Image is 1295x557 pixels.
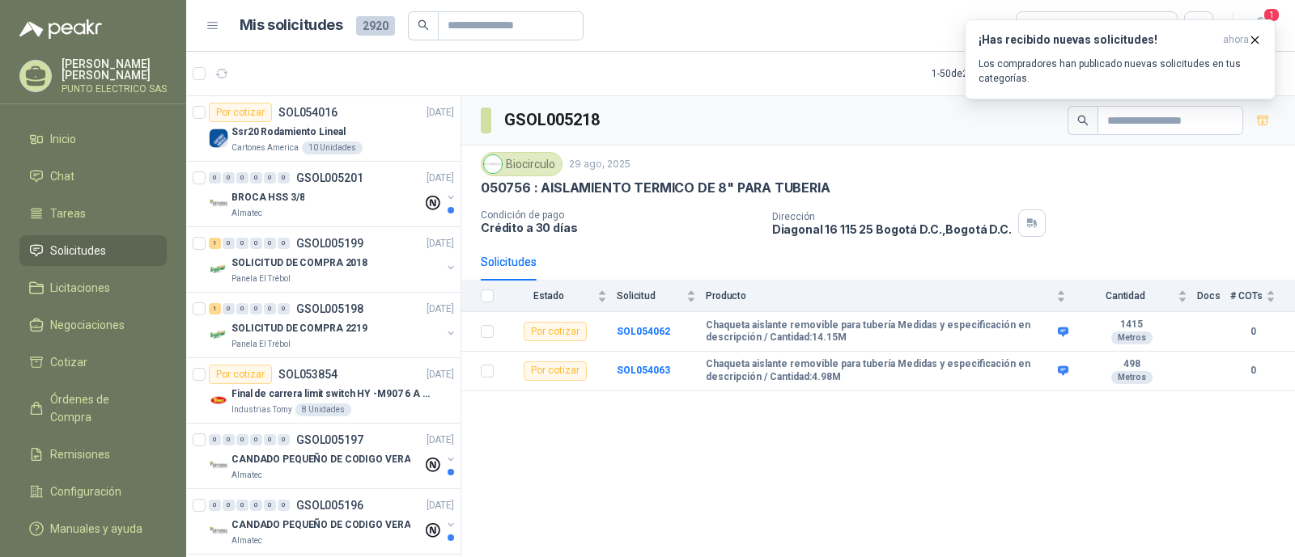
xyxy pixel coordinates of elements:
div: 0 [264,238,276,249]
div: 0 [278,238,290,249]
p: Industrias Tomy [231,403,292,416]
div: 1 [209,238,221,249]
div: 0 [250,303,262,314]
p: [DATE] [427,236,454,251]
p: Almatec [231,207,262,220]
span: Manuales y ayuda [50,520,142,538]
div: 0 [223,500,235,511]
div: 0 [264,172,276,184]
p: Almatec [231,469,262,482]
a: Solicitudes [19,235,167,266]
div: 0 [264,303,276,314]
p: BROCA HSS 3/8 [231,190,304,205]
p: Panela El Trébol [231,338,291,351]
a: Negociaciones [19,310,167,340]
p: SOL054016 [278,107,338,118]
p: Panela El Trébol [231,272,291,285]
span: Tareas [50,205,86,222]
b: Chaqueta aislante removible para tubería Medidas y especificación en descripción / Cantidad:14.15M [706,319,1054,344]
p: [DATE] [427,171,454,186]
h3: GSOL005218 [504,108,602,133]
div: Por cotizar [209,103,272,122]
b: 0 [1230,363,1276,378]
div: 0 [223,172,235,184]
b: 1415 [1076,319,1187,331]
p: 29 ago, 2025 [569,157,631,172]
th: # COTs [1230,281,1295,312]
img: Company Logo [209,456,228,475]
span: search [1077,115,1089,126]
div: 0 [223,238,235,249]
a: 1 0 0 0 0 0 GSOL005199[DATE] Company LogoSOLICITUD DE COMPRA 2018Panela El Trébol [209,234,457,285]
img: Company Logo [209,390,228,410]
span: Chat [50,167,74,185]
b: Chaqueta aislante removible para tubería Medidas y especificación en descripción / Cantidad:4.98M [706,358,1054,383]
p: 050756 : AISLAMIENTO TERMICO DE 8" PARA TUBERIA [481,179,830,196]
div: 0 [236,238,248,249]
span: Estado [503,290,594,302]
span: Cotizar [50,353,87,371]
p: CANDADO PEQUEÑO DE CODIGO VERA [231,452,410,467]
p: Almatec [231,534,262,547]
a: 0 0 0 0 0 0 GSOL005196[DATE] Company LogoCANDADO PEQUEÑO DE CODIGO VERAAlmatec [209,496,457,547]
span: ahora [1223,33,1249,47]
div: 0 [236,303,248,314]
span: Solicitud [617,290,683,302]
div: 0 [209,434,221,445]
b: SOL054062 [617,326,670,337]
div: 0 [278,172,290,184]
div: 0 [264,434,276,445]
div: 0 [236,434,248,445]
span: Cantidad [1076,290,1174,302]
a: 0 0 0 0 0 0 GSOL005197[DATE] Company LogoCANDADO PEQUEÑO DE CODIGO VERAAlmatec [209,430,457,482]
div: 1 - 50 de 2574 [932,61,1037,87]
span: Órdenes de Compra [50,390,151,426]
p: Crédito a 30 días [481,221,759,234]
p: GSOL005196 [296,500,363,511]
button: ¡Has recibido nuevas solicitudes!ahora Los compradores han publicado nuevas solicitudes en tus ca... [965,19,1276,99]
img: Company Logo [209,194,228,213]
div: Todas [1026,17,1060,35]
a: Por cotizarSOL054016[DATE] Company LogoSsr20 Rodamiento LinealCartones America10 Unidades [186,96,461,162]
p: Diagonal 16 115 25 Bogotá D.C. , Bogotá D.C. [772,222,1012,236]
a: Chat [19,161,167,192]
a: Órdenes de Compra [19,384,167,433]
p: SOL053854 [278,369,338,380]
div: 1 [209,303,221,314]
span: Licitaciones [50,279,110,297]
b: 0 [1230,324,1276,340]
span: Solicitudes [50,242,106,260]
a: Remisiones [19,439,167,470]
span: Inicio [50,130,76,148]
p: [DATE] [427,498,454,513]
div: Solicitudes [481,253,537,271]
p: [DATE] [427,302,454,317]
p: GSOL005199 [296,238,363,249]
th: Cantidad [1076,281,1197,312]
a: Tareas [19,198,167,229]
th: Solicitud [617,281,706,312]
a: 1 0 0 0 0 0 GSOL005198[DATE] Company LogoSOLICITUD DE COMPRA 2219Panela El Trébol [209,299,457,351]
p: [DATE] [427,433,454,448]
a: Manuales y ayuda [19,513,167,544]
p: [DATE] [427,367,454,382]
img: Logo peakr [19,19,102,39]
img: Company Logo [209,129,228,148]
p: GSOL005197 [296,434,363,445]
span: # COTs [1230,290,1263,302]
p: Dirección [772,211,1012,222]
span: Configuración [50,483,121,500]
div: Por cotizar [524,361,587,381]
b: 498 [1076,358,1187,371]
div: Por cotizar [209,365,272,384]
div: 0 [278,500,290,511]
button: 1 [1246,11,1276,40]
a: Configuración [19,476,167,507]
p: Cartones America [231,141,299,154]
div: 0 [278,434,290,445]
span: search [418,19,429,31]
div: 0 [264,500,276,511]
div: 8 Unidades [295,403,351,416]
span: Negociaciones [50,316,125,334]
p: SOLICITUD DE COMPRA 2219 [231,321,367,336]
